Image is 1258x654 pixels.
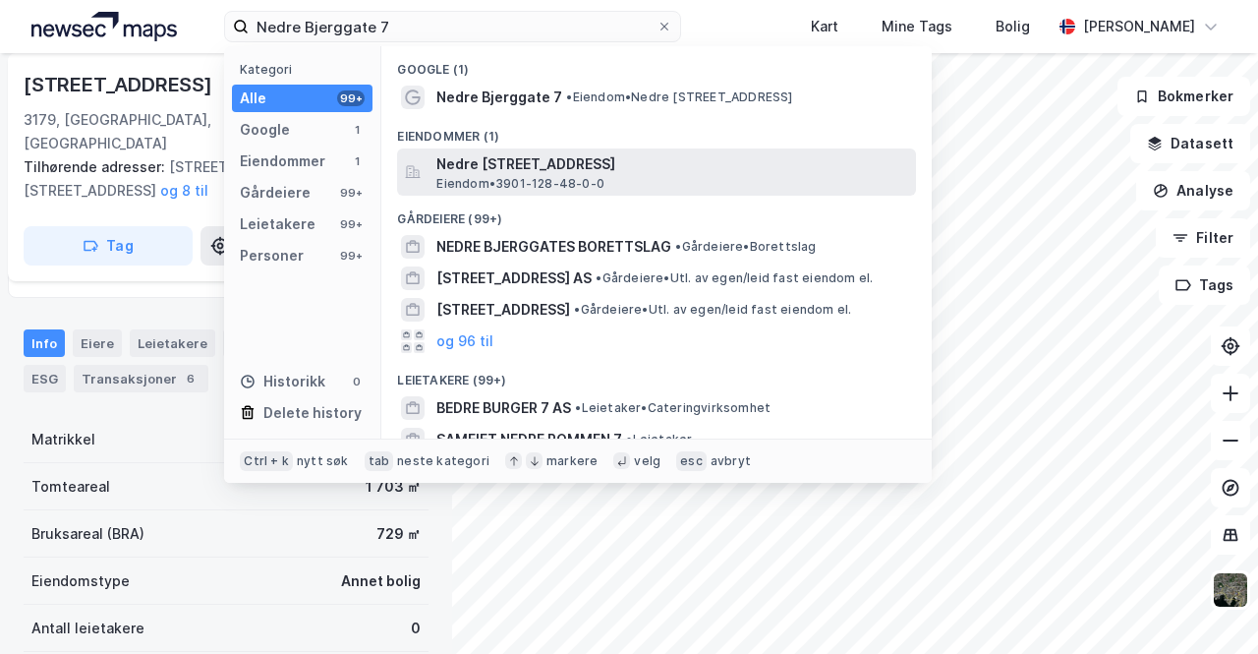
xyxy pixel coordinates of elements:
[24,365,66,392] div: ESG
[436,86,562,109] span: Nedre Bjerggate 7
[436,428,622,451] span: SAMEIET NEDRE ROMMEN 7
[24,226,193,266] button: Tag
[675,239,816,255] span: Gårdeiere • Borettslag
[130,329,215,357] div: Leietakere
[74,365,208,392] div: Transaksjoner
[1083,15,1195,38] div: [PERSON_NAME]
[240,181,311,205] div: Gårdeiere
[436,176,604,192] span: Eiendom • 3901-128-48-0-0
[411,617,421,640] div: 0
[381,113,932,149] div: Eiendommer (1)
[31,522,144,546] div: Bruksareal (BRA)
[181,369,200,388] div: 6
[240,370,325,393] div: Historikk
[436,329,493,353] button: og 96 til
[397,453,489,469] div: neste kategori
[626,432,632,446] span: •
[24,69,216,100] div: [STREET_ADDRESS]
[546,453,598,469] div: markere
[381,196,932,231] div: Gårdeiere (99+)
[996,15,1030,38] div: Bolig
[24,158,169,175] span: Tilhørende adresser:
[337,248,365,264] div: 99+
[240,451,293,471] div: Ctrl + k
[381,46,932,82] div: Google (1)
[240,244,304,268] div: Personer
[263,401,362,425] div: Delete history
[436,152,908,176] span: Nedre [STREET_ADDRESS]
[596,270,873,286] span: Gårdeiere • Utl. av egen/leid fast eiendom el.
[297,453,349,469] div: nytt søk
[566,89,572,104] span: •
[31,569,130,593] div: Eiendomstype
[675,239,681,254] span: •
[1160,560,1258,654] iframe: Chat Widget
[31,12,177,41] img: logo.a4113a55bc3d86da70a041830d287a7e.svg
[31,617,144,640] div: Antall leietakere
[337,185,365,201] div: 99+
[31,428,95,451] div: Matrikkel
[24,108,349,155] div: 3179, [GEOGRAPHIC_DATA], [GEOGRAPHIC_DATA]
[366,475,421,499] div: 1 703 ㎡
[349,374,365,389] div: 0
[574,302,851,318] span: Gårdeiere • Utl. av egen/leid fast eiendom el.
[436,298,570,322] span: [STREET_ADDRESS]
[349,153,365,169] div: 1
[575,400,581,415] span: •
[240,149,325,173] div: Eiendommer
[349,122,365,138] div: 1
[574,302,580,317] span: •
[31,475,110,499] div: Tomteareal
[240,118,290,142] div: Google
[1156,218,1250,258] button: Filter
[676,451,707,471] div: esc
[566,89,792,105] span: Eiendom • Nedre [STREET_ADDRESS]
[596,270,601,285] span: •
[376,522,421,546] div: 729 ㎡
[337,90,365,106] div: 99+
[575,400,771,416] span: Leietaker • Cateringvirksomhet
[365,451,394,471] div: tab
[882,15,952,38] div: Mine Tags
[1130,124,1250,163] button: Datasett
[24,155,413,203] div: [STREET_ADDRESS], [STREET_ADDRESS]
[249,12,657,41] input: Søk på adresse, matrikkel, gårdeiere, leietakere eller personer
[240,87,266,110] div: Alle
[811,15,838,38] div: Kart
[1159,266,1250,305] button: Tags
[626,432,692,447] span: Leietaker
[436,235,671,259] span: NEDRE BJERGGATES BORETTSLAG
[1117,77,1250,116] button: Bokmerker
[436,267,592,290] span: [STREET_ADDRESS] AS
[711,453,751,469] div: avbryt
[24,329,65,357] div: Info
[634,453,660,469] div: velg
[73,329,122,357] div: Eiere
[240,62,372,77] div: Kategori
[223,329,320,357] div: Datasett
[341,569,421,593] div: Annet bolig
[436,396,571,420] span: BEDRE BURGER 7 AS
[1136,171,1250,210] button: Analyse
[381,357,932,392] div: Leietakere (99+)
[240,212,315,236] div: Leietakere
[337,216,365,232] div: 99+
